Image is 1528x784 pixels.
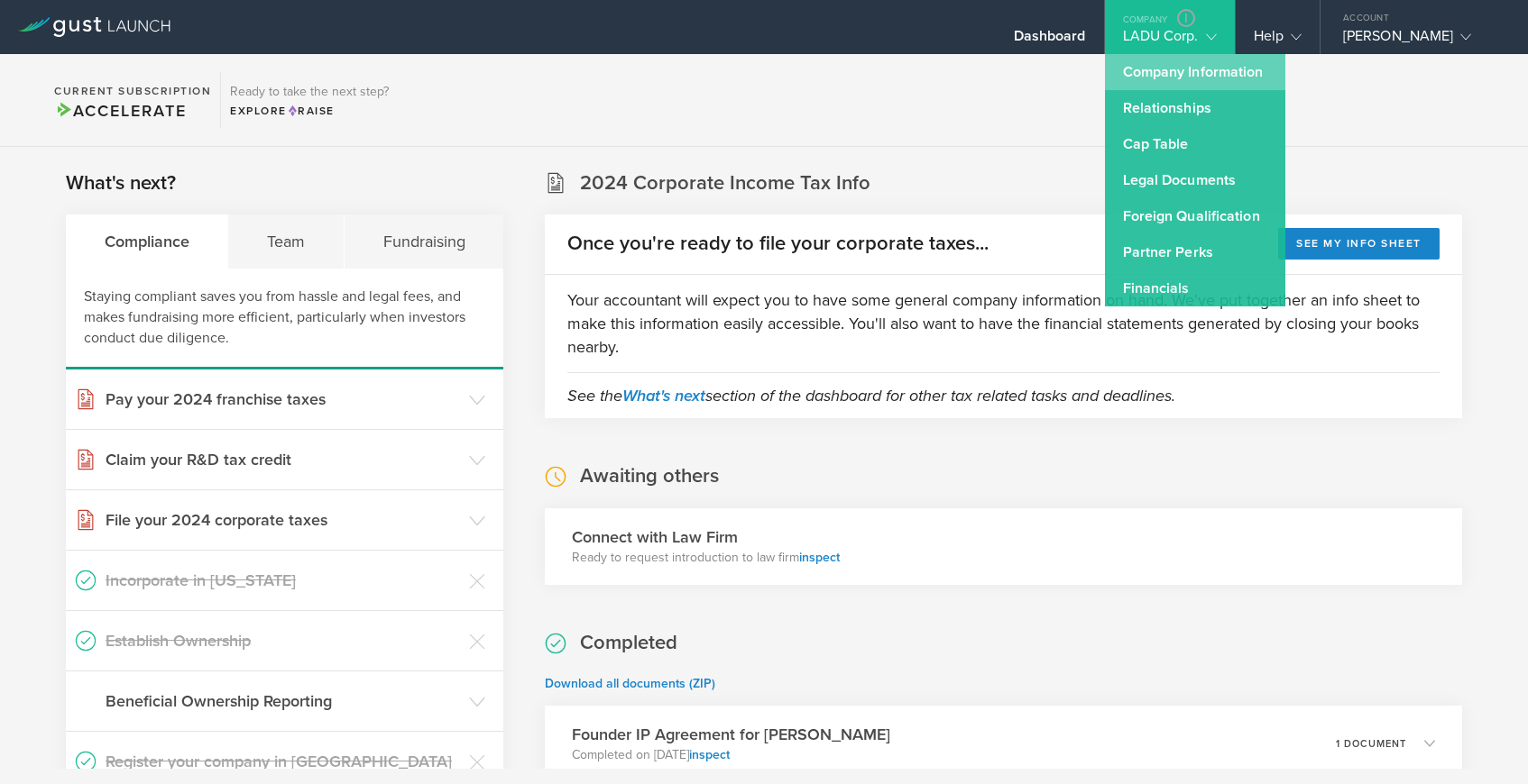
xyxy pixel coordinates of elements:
[106,750,460,773] h3: Register your company in [GEOGRAPHIC_DATA]
[1343,27,1496,54] div: [PERSON_NAME]
[106,569,460,592] h3: Incorporate in [US_STATE]
[545,676,715,691] a: Download all documents (ZIP)
[1254,27,1302,54] div: Help
[580,630,677,656] h2: Completed
[106,387,460,411] h3: Pay your 2024 franchise taxes
[799,550,840,565] a: inspect
[1123,27,1217,54] div: LADU Corp.
[54,86,211,96] h2: Current Subscription
[230,86,389,98] h3: Ready to take the next step?
[1336,739,1406,749] p: 1 document
[106,629,460,652] h3: Establish Ownership
[66,269,503,369] div: Staying compliant saves you from hassle and legal fees, and makes fundraising more efficient, par...
[106,689,460,713] h3: Beneficial Ownership Reporting
[228,214,344,269] div: Team
[572,549,840,567] p: Ready to request introduction to law firm
[66,170,176,196] h2: What's next?
[580,170,870,196] h2: 2024 Corporate Income Tax Info
[572,525,840,549] h3: Connect with Law Firm
[106,448,460,471] h3: Claim your R&D tax credit
[572,723,890,746] h3: Founder IP Agreement for [PERSON_NAME]
[54,101,186,121] span: Accelerate
[1014,27,1086,54] div: Dashboard
[287,105,335,117] span: Raise
[567,231,989,257] h2: Once you're ready to file your corporate taxes...
[567,288,1440,359] p: Your accountant will expect you to have some general company information on hand. We've put toget...
[106,508,460,532] h3: File your 2024 corporate taxes
[622,386,705,406] a: What's next
[66,214,228,269] div: Compliance
[689,747,730,762] a: inspect
[230,103,389,119] div: Explore
[345,214,503,269] div: Fundraising
[580,463,719,489] h2: Awaiting others
[1278,228,1440,260] button: See my info sheet
[572,746,890,764] p: Completed on [DATE]
[220,72,398,128] div: Ready to take the next step?ExploreRaise
[567,386,1175,406] em: See the section of the dashboard for other tax related tasks and deadlines.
